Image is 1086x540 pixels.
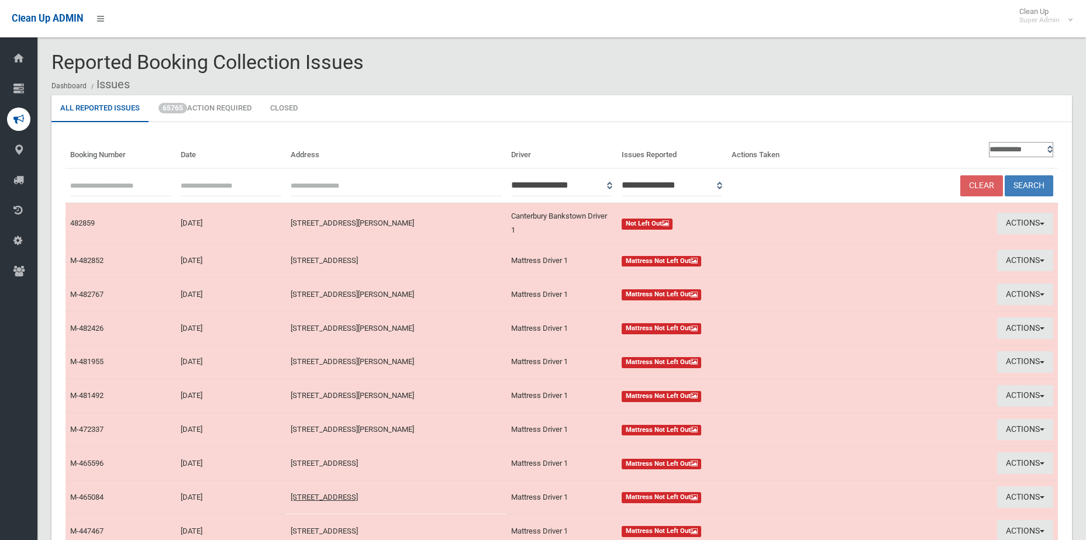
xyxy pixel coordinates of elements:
span: Mattress Not Left Out [622,256,702,267]
td: [DATE] [176,278,287,311]
td: [STREET_ADDRESS][PERSON_NAME] [286,278,506,311]
button: Actions [997,385,1053,407]
span: Mattress Not Left Out [622,526,702,537]
button: Actions [997,351,1053,373]
span: Mattress Not Left Out [622,357,702,368]
a: Mattress Not Left Out [622,288,833,302]
span: Mattress Not Left Out [622,289,702,300]
th: Issues Reported [617,136,728,168]
a: 65765Action Required [150,95,260,122]
td: Canterbury Bankstown Driver 1 [506,203,617,244]
a: M-482852 [70,256,104,265]
th: Date [176,136,287,168]
td: [DATE] [176,413,287,446]
button: Search [1005,175,1053,197]
a: M-481955 [70,357,104,366]
td: [STREET_ADDRESS] [286,244,506,278]
a: Mattress Not Left Out [622,321,833,335]
th: Driver [506,136,617,168]
td: [DATE] [176,345,287,379]
td: [STREET_ADDRESS][PERSON_NAME] [286,203,506,244]
span: Mattress Not Left Out [622,492,702,503]
a: M-447467 [70,527,104,535]
a: Closed [261,95,306,122]
a: M-465596 [70,459,104,468]
a: Clear [960,175,1003,197]
td: [DATE] [176,379,287,413]
a: Mattress Not Left Out [622,456,833,470]
span: Mattress Not Left Out [622,391,702,402]
td: Mattress Driver 1 [506,446,617,480]
a: Mattress Not Left Out [622,524,833,538]
th: Actions Taken [727,136,837,168]
td: Mattress Driver 1 [506,379,617,413]
span: 65765 [158,103,187,113]
td: [STREET_ADDRESS][PERSON_NAME] [286,345,506,379]
a: M-482767 [70,290,104,299]
a: M-465084 [70,493,104,501]
span: Reported Booking Collection Issues [51,50,364,74]
button: Actions [997,250,1053,271]
a: M-481492 [70,391,104,400]
a: Mattress Not Left Out [622,423,833,437]
td: [STREET_ADDRESS][PERSON_NAME] [286,311,506,345]
li: Issues [88,74,130,95]
a: M-472337 [70,425,104,434]
button: Actions [997,317,1053,339]
a: M-482426 [70,324,104,333]
button: Actions [997,213,1053,234]
td: Mattress Driver 1 [506,413,617,446]
span: Mattress Not Left Out [622,323,702,334]
span: Mattress Not Left Out [622,459,702,470]
span: Mattress Not Left Out [622,425,702,436]
button: Actions [997,452,1053,474]
a: 482859 [70,219,95,227]
td: [STREET_ADDRESS] [286,446,506,480]
small: Super Admin [1019,16,1060,25]
td: [DATE] [176,311,287,345]
td: Mattress Driver 1 [506,244,617,278]
span: Not Left Out [622,219,673,230]
a: Mattress Not Left Out [622,389,833,403]
a: Dashboard [51,82,87,90]
td: [STREET_ADDRESS][PERSON_NAME] [286,413,506,446]
a: Mattress Not Left Out [622,254,833,268]
td: [DATE] [176,480,287,514]
td: Mattress Driver 1 [506,480,617,514]
td: [DATE] [176,244,287,278]
td: Mattress Driver 1 [506,311,617,345]
td: [DATE] [176,203,287,244]
th: Address [286,136,506,168]
button: Actions [997,419,1053,441]
th: Booking Number [65,136,176,168]
td: Mattress Driver 1 [506,345,617,379]
span: Clean Up ADMIN [12,13,83,24]
span: Clean Up [1013,7,1071,25]
a: Mattress Not Left Out [622,490,833,504]
td: [STREET_ADDRESS] [286,480,506,514]
a: Mattress Not Left Out [622,355,833,369]
td: [DATE] [176,446,287,480]
a: Not Left Out [622,216,833,230]
td: [STREET_ADDRESS][PERSON_NAME] [286,379,506,413]
td: Mattress Driver 1 [506,278,617,311]
button: Actions [997,486,1053,508]
a: All Reported Issues [51,95,149,122]
button: Actions [997,283,1053,305]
